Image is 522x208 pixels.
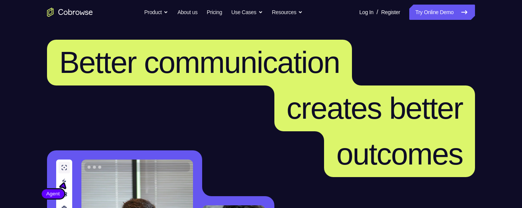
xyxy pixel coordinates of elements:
[207,5,222,20] a: Pricing
[409,5,475,20] a: Try Online Demo
[376,8,378,17] span: /
[42,190,64,198] span: Agent
[336,137,463,171] span: outcomes
[381,5,400,20] a: Register
[47,8,93,17] a: Go to the home page
[272,5,303,20] button: Resources
[287,91,463,125] span: creates better
[59,45,340,79] span: Better communication
[144,5,169,20] button: Product
[231,5,263,20] button: Use Cases
[359,5,373,20] a: Log In
[177,5,197,20] a: About us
